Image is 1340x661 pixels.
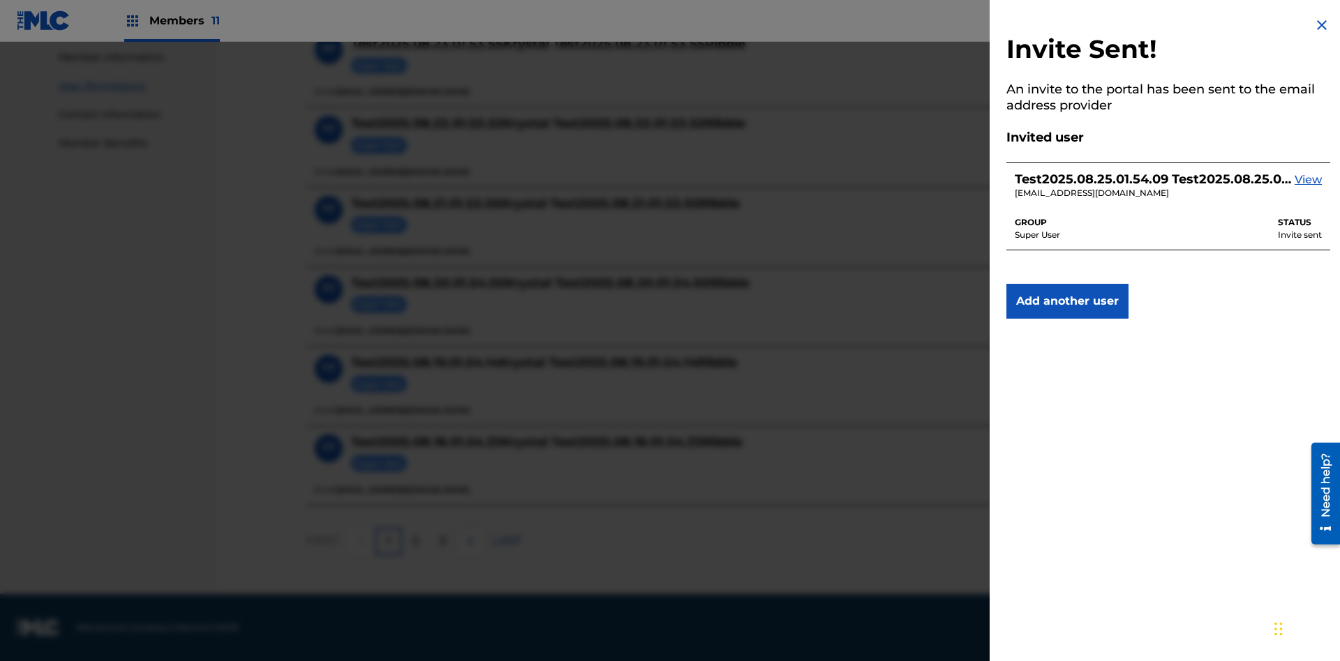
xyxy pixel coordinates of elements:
p: c903cd63-4069-40b9-88a3-a7f62646e68e@mailslurp.biz [1015,187,1295,199]
img: Top Rightsholders [124,13,141,29]
button: Add another user [1006,284,1129,319]
p: Invite sent [1278,229,1322,241]
p: Super User [1015,229,1060,241]
a: View [1295,172,1322,200]
iframe: Chat Widget [1270,594,1340,661]
h5: An invite to the portal has been sent to the email address provider [1006,82,1330,113]
img: MLC Logo [17,10,70,31]
iframe: Resource Center [1301,437,1340,552]
h2: Invite Sent! [1006,33,1330,65]
div: Drag [1274,608,1283,650]
p: STATUS [1278,216,1322,229]
span: Members [149,13,220,29]
h5: Invited user [1006,130,1330,146]
p: GROUP [1015,216,1060,229]
h5: Test2025.08.25.01.54.09 Test2025.08.25.01.54.09 [1015,172,1295,188]
span: 11 [211,14,220,27]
